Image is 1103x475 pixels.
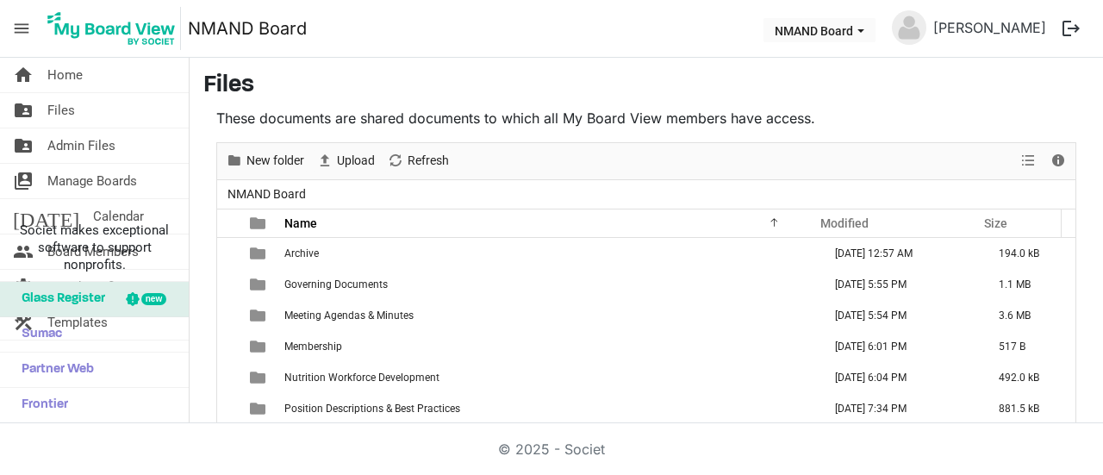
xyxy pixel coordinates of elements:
span: Calendar [93,199,144,234]
button: New folder [223,150,308,172]
td: 517 B is template cell column header Size [981,331,1075,362]
span: folder_shared [13,93,34,128]
span: Files [47,93,75,128]
span: [DATE] [13,199,79,234]
td: January 12, 2023 6:04 PM column header Modified [817,362,981,393]
button: logout [1053,10,1089,47]
span: Meeting Agendas & Minutes [284,309,414,322]
td: June 10, 2025 12:57 AM column header Modified [817,238,981,269]
span: Societ makes exceptional software to support nonprofits. [8,222,181,273]
td: Archive is template cell column header Name [279,238,817,269]
a: © 2025 - Societ [498,441,605,458]
div: new [141,293,166,305]
span: switch_account [13,164,34,198]
td: is template cell column header type [240,362,279,393]
a: [PERSON_NAME] [926,10,1053,45]
img: My Board View Logo [42,7,181,50]
span: NMAND Board [224,184,309,205]
button: View dropdownbutton [1018,150,1038,172]
div: Details [1044,143,1073,179]
td: August 07, 2025 7:34 PM column header Modified [817,393,981,424]
span: home [13,58,34,92]
span: Governing Documents [284,278,388,291]
td: is template cell column header type [240,300,279,331]
span: Partner Web [13,353,94,387]
img: no-profile-picture.svg [892,10,926,45]
span: menu [5,12,38,45]
td: Governing Documents is template cell column header Name [279,269,817,300]
td: 194.0 kB is template cell column header Size [981,238,1075,269]
td: September 12, 2025 5:54 PM column header Modified [817,300,981,331]
button: NMAND Board dropdownbutton [763,18,876,42]
span: Glass Register [13,282,105,316]
span: Frontier [13,388,68,422]
span: Home [47,58,83,92]
td: checkbox [217,269,240,300]
td: is template cell column header type [240,238,279,269]
td: checkbox [217,393,240,424]
td: September 12, 2025 6:01 PM column header Modified [817,331,981,362]
td: is template cell column header type [240,269,279,300]
td: is template cell column header type [240,393,279,424]
td: Membership is template cell column header Name [279,331,817,362]
span: Name [284,216,317,230]
td: 492.0 kB is template cell column header Size [981,362,1075,393]
p: These documents are shared documents to which all My Board View members have access. [216,108,1076,128]
div: New folder [220,143,310,179]
td: is template cell column header type [240,331,279,362]
button: Refresh [384,150,452,172]
span: folder_shared [13,128,34,163]
td: 3.6 MB is template cell column header Size [981,300,1075,331]
span: Size [984,216,1007,230]
td: Meeting Agendas & Minutes is template cell column header Name [279,300,817,331]
td: 881.5 kB is template cell column header Size [981,393,1075,424]
span: Refresh [406,150,451,172]
span: Admin Files [47,128,115,163]
span: Position Descriptions & Best Practices [284,403,460,415]
td: checkbox [217,362,240,393]
span: Upload [335,150,377,172]
span: Sumac [13,317,62,352]
td: checkbox [217,331,240,362]
h3: Files [203,72,1089,101]
span: Archive [284,247,319,259]
span: Membership [284,341,342,353]
button: Upload [314,150,378,172]
span: Manage Boards [47,164,137,198]
td: checkbox [217,300,240,331]
div: Refresh [381,143,455,179]
span: New folder [245,150,306,172]
button: Details [1047,150,1070,172]
td: Nutrition Workforce Development is template cell column header Name [279,362,817,393]
div: Upload [310,143,381,179]
td: 1.1 MB is template cell column header Size [981,269,1075,300]
td: September 12, 2025 5:55 PM column header Modified [817,269,981,300]
span: Modified [820,216,869,230]
div: View [1014,143,1044,179]
a: NMAND Board [188,11,307,46]
span: Nutrition Workforce Development [284,372,439,384]
td: checkbox [217,238,240,269]
a: My Board View Logo [42,7,188,50]
td: Position Descriptions & Best Practices is template cell column header Name [279,393,817,424]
